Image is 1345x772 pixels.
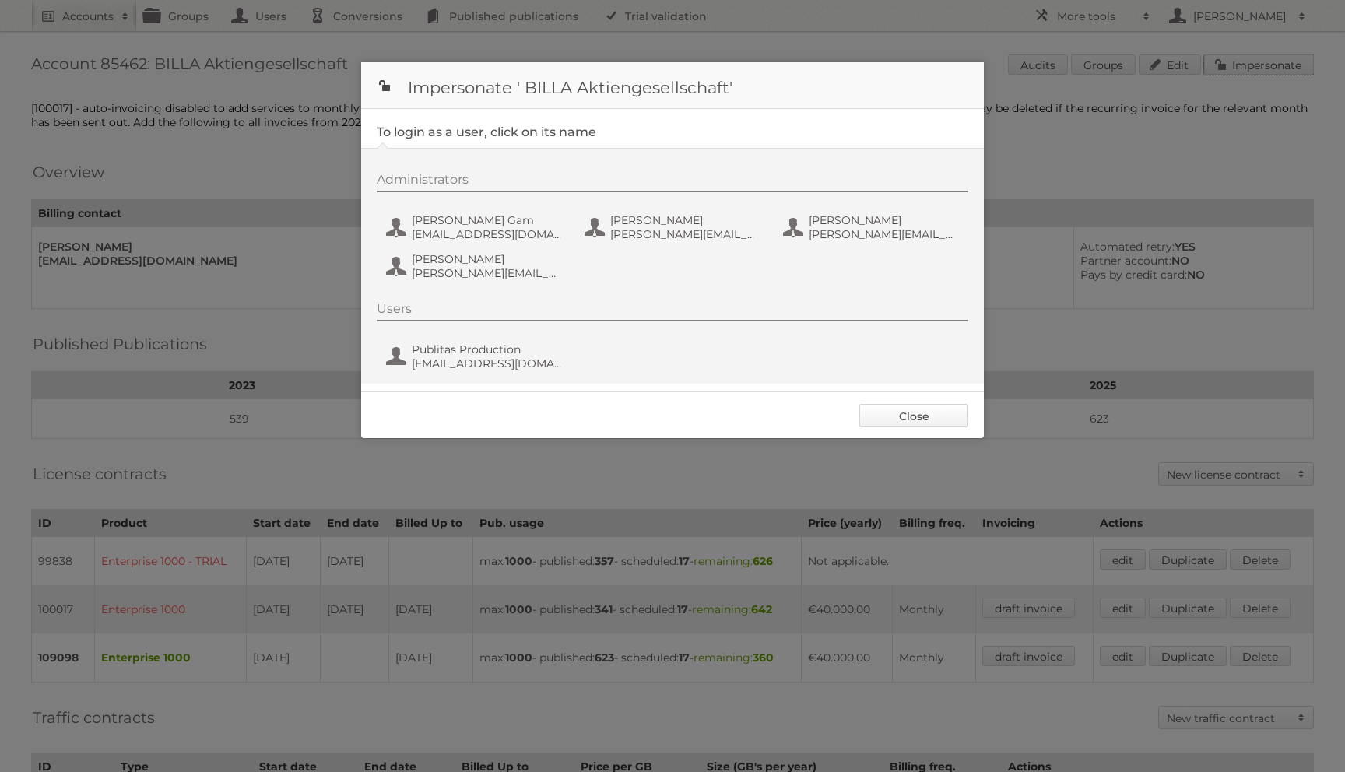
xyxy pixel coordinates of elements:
[412,252,563,266] span: [PERSON_NAME]
[377,301,968,321] div: Users
[809,227,960,241] span: [PERSON_NAME][EMAIL_ADDRESS][DOMAIN_NAME]
[859,404,968,427] a: Close
[583,212,766,243] button: [PERSON_NAME] [PERSON_NAME][EMAIL_ADDRESS][DOMAIN_NAME]
[385,251,567,282] button: [PERSON_NAME] [PERSON_NAME][EMAIL_ADDRESS][DOMAIN_NAME]
[361,62,984,109] h1: Impersonate ' BILLA Aktiengesellschaft'
[412,356,563,370] span: [EMAIL_ADDRESS][DOMAIN_NAME]
[610,213,761,227] span: [PERSON_NAME]
[412,342,563,356] span: Publitas Production
[610,227,761,241] span: [PERSON_NAME][EMAIL_ADDRESS][DOMAIN_NAME]
[412,266,563,280] span: [PERSON_NAME][EMAIL_ADDRESS][DOMAIN_NAME]
[385,341,567,372] button: Publitas Production [EMAIL_ADDRESS][DOMAIN_NAME]
[809,213,960,227] span: [PERSON_NAME]
[377,125,596,139] legend: To login as a user, click on its name
[781,212,964,243] button: [PERSON_NAME] [PERSON_NAME][EMAIL_ADDRESS][DOMAIN_NAME]
[412,227,563,241] span: [EMAIL_ADDRESS][DOMAIN_NAME]
[412,213,563,227] span: [PERSON_NAME] Gam
[377,172,968,192] div: Administrators
[385,212,567,243] button: [PERSON_NAME] Gam [EMAIL_ADDRESS][DOMAIN_NAME]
